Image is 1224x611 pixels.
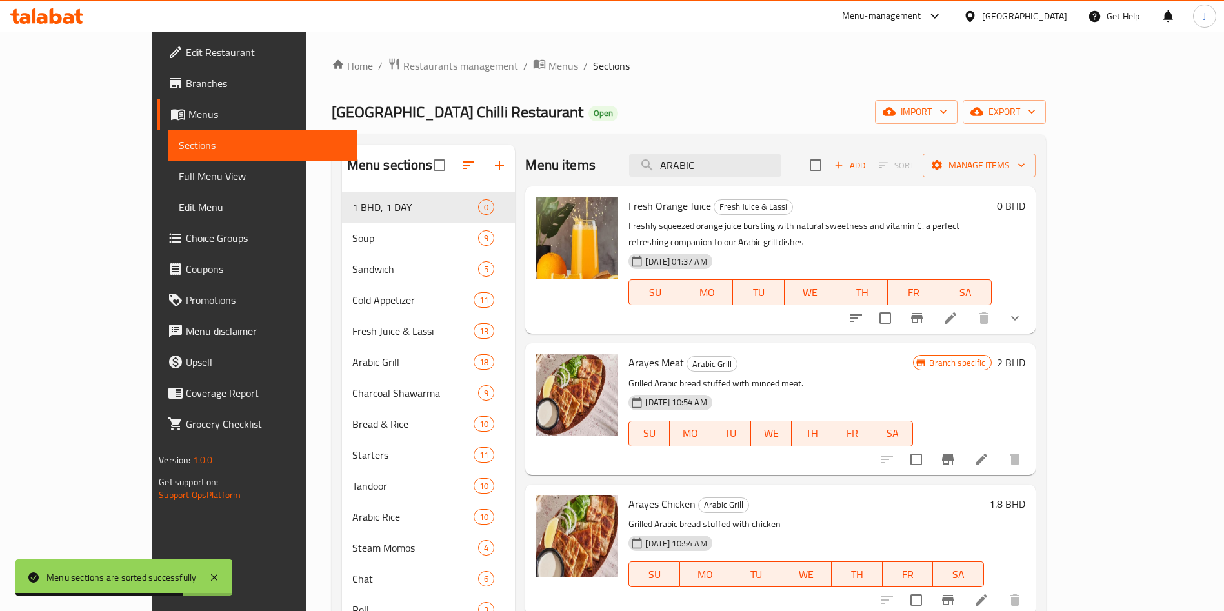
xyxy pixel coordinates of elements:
button: TU [710,421,751,446]
span: TU [738,283,779,302]
span: Sort sections [453,150,484,181]
li: / [378,58,383,74]
span: Menus [188,106,346,122]
span: [GEOGRAPHIC_DATA] Chilli Restaurant [332,97,583,126]
span: Upsell [186,354,346,370]
span: Add [832,158,867,173]
span: Menu disclaimer [186,323,346,339]
span: export [973,104,1036,120]
span: SA [938,565,978,584]
a: Support.OpsPlatform [159,486,241,503]
span: SU [634,283,676,302]
div: Fresh Juice & Lassi [714,199,793,215]
div: Menu-management [842,8,921,24]
div: items [474,478,494,494]
span: Grocery Checklist [186,416,346,432]
li: / [583,58,588,74]
div: 1 BHD, 1 DAY0 [342,192,516,223]
div: Arabic Grill18 [342,346,516,377]
span: 4 [479,542,494,554]
span: Choice Groups [186,230,346,246]
h2: Menu items [525,155,596,175]
nav: breadcrumb [332,57,1046,74]
span: Starters [352,447,474,463]
div: Cold Appetizer11 [342,285,516,316]
p: Freshly squeezed orange juice bursting with natural sweetness and vitamin C. a perfect refreshing... [628,218,991,250]
button: show more [999,303,1030,334]
button: import [875,100,958,124]
span: SU [634,424,665,443]
div: items [474,354,494,370]
a: Branches [157,68,357,99]
a: Menus [533,57,578,74]
button: SA [933,561,983,587]
a: Coupons [157,254,357,285]
span: Steam Momos [352,540,479,556]
button: TH [832,561,882,587]
span: 9 [479,232,494,245]
span: Arabic Grill [699,497,748,512]
button: Add [829,155,870,175]
button: SA [939,279,991,305]
a: Edit menu item [974,592,989,608]
span: Sandwich [352,261,479,277]
div: Arabic Grill [352,354,474,370]
span: 6 [479,573,494,585]
svg: Show Choices [1007,310,1023,326]
h6: 1.8 BHD [989,495,1025,513]
span: 10 [474,480,494,492]
span: Fresh Juice & Lassi [352,323,474,339]
div: Steam Momos4 [342,532,516,563]
div: items [478,261,494,277]
span: FR [838,424,868,443]
div: Soup9 [342,223,516,254]
a: Promotions [157,285,357,316]
span: [DATE] 10:54 AM [640,537,712,550]
span: Get support on: [159,474,218,490]
div: Tandoor10 [342,470,516,501]
a: Menus [157,99,357,130]
span: Arabic Rice [352,509,474,525]
button: SU [628,279,681,305]
a: Upsell [157,346,357,377]
div: [GEOGRAPHIC_DATA] [982,9,1067,23]
span: 1 BHD, 1 DAY [352,199,479,215]
div: items [474,323,494,339]
span: Charcoal Shawarma [352,385,479,401]
span: Bread & Rice [352,416,474,432]
span: TH [797,424,827,443]
div: Open [588,106,618,121]
span: Arayes Meat [628,353,684,372]
div: Soup [352,230,479,246]
span: TU [736,565,776,584]
span: WE [787,565,827,584]
a: Choice Groups [157,223,357,254]
img: Arayes Meat [536,354,618,436]
span: Fresh Orange Juice [628,196,711,215]
span: 18 [474,356,494,368]
span: Manage items [933,157,1025,174]
div: items [478,385,494,401]
span: [DATE] 10:54 AM [640,396,712,408]
div: Menu sections are sorted successfully [46,570,196,585]
button: FR [832,421,873,446]
button: sort-choices [841,303,872,334]
span: [DATE] 01:37 AM [640,255,712,268]
span: Menus [548,58,578,74]
span: Coverage Report [186,385,346,401]
span: SU [634,565,674,584]
img: Fresh Orange Juice [536,197,618,279]
h6: 2 BHD [997,354,1025,372]
span: Tandoor [352,478,474,494]
span: Chat [352,571,479,586]
span: 10 [474,418,494,430]
span: Cold Appetizer [352,292,474,308]
div: Bread & Rice10 [342,408,516,439]
div: Arabic Rice10 [342,501,516,532]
